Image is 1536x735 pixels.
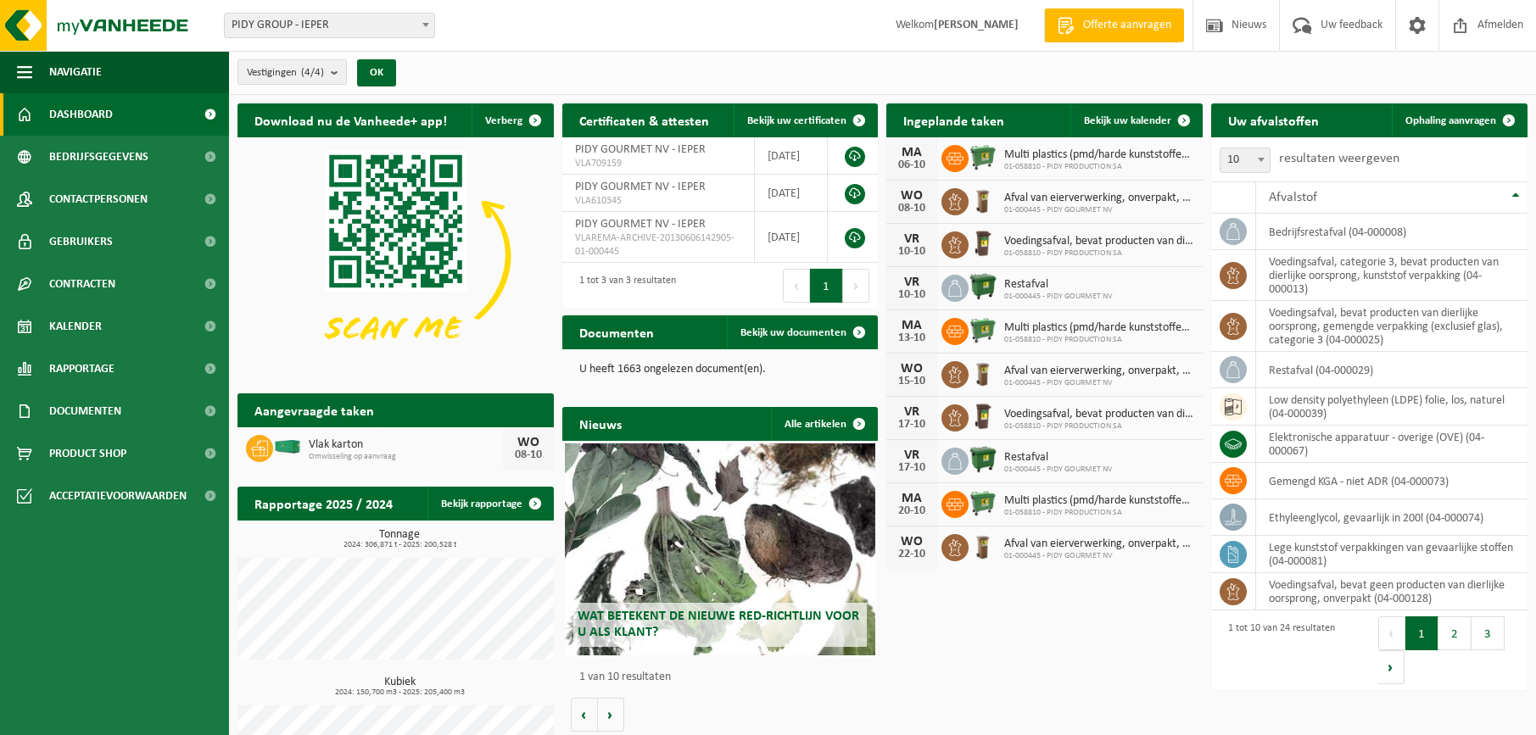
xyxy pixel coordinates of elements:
strong: [PERSON_NAME] [934,19,1019,31]
button: 2 [1438,616,1472,650]
td: ethyleenglycol, gevaarlijk in 200l (04-000074) [1256,499,1528,536]
h2: Uw afvalstoffen [1211,103,1336,136]
div: MA [895,146,929,159]
span: Wat betekent de nieuwe RED-richtlijn voor u als klant? [578,610,859,639]
button: Verberg [472,103,552,137]
span: PIDY GROUP - IEPER [224,13,435,38]
span: Product Shop [49,432,126,475]
span: Afval van eierverwerking, onverpakt, categorie 3 [1004,537,1194,551]
img: WB-0140-HPE-BN-01 [969,532,997,560]
div: 1 tot 10 van 24 resultaten [1220,615,1335,686]
h2: Aangevraagde taken [237,393,391,426]
span: Gebruikers [49,220,113,263]
img: WB-0140-HPE-BN-01 [969,186,997,214]
button: Vorige [571,698,598,732]
p: U heeft 1663 ongelezen document(en). [579,364,862,376]
img: HK-XC-40-GN-00 [273,439,302,454]
div: 17-10 [895,419,929,431]
h3: Tonnage [246,529,554,549]
span: Kalender [49,305,102,348]
div: WO [895,362,929,376]
span: Afvalstof [1269,191,1317,204]
img: WB-1100-HPE-GN-01 [969,272,997,301]
div: VR [895,405,929,419]
span: 01-058810 - PIDY PRODUCTION SA [1004,162,1194,172]
td: voedingsafval, bevat producten van dierlijke oorsprong, gemengde verpakking (exclusief glas), cat... [1256,301,1528,352]
div: 15-10 [895,376,929,387]
span: 01-000445 - PIDY GOURMET NV [1004,292,1113,302]
div: 08-10 [895,203,929,214]
span: Afval van eierverwerking, onverpakt, categorie 3 [1004,365,1194,378]
div: VR [895,448,929,462]
button: 1 [1405,616,1438,650]
span: Navigatie [49,51,102,93]
button: 1 [810,269,843,303]
a: Offerte aanvragen [1044,8,1184,42]
span: Omwisseling op aanvraag [309,452,503,462]
td: voedingsafval, bevat geen producten van dierlijke oorsprong, onverpakt (04-000128) [1256,573,1528,610]
span: 01-000445 - PIDY GOURMET NV [1004,378,1194,388]
count: (4/4) [301,67,324,78]
a: Bekijk uw kalender [1070,103,1201,137]
td: [DATE] [755,212,829,263]
span: 2024: 306,871 t - 2025: 200,528 t [246,541,554,549]
div: 06-10 [895,159,929,171]
span: 01-000445 - PIDY GOURMET NV [1004,465,1113,475]
img: Download de VHEPlus App [237,137,554,375]
button: Previous [1378,616,1405,650]
img: WB-1100-HPE-GN-01 [969,445,997,474]
span: VLAREMA-ARCHIVE-20130606142905-01-000445 [575,231,741,259]
span: 01-058810 - PIDY PRODUCTION SA [1004,508,1194,518]
button: Volgende [598,698,624,732]
div: WO [895,535,929,548]
span: Afval van eierverwerking, onverpakt, categorie 3 [1004,192,1194,205]
span: Restafval [1004,278,1113,292]
span: 10 [1220,148,1270,172]
span: 01-058810 - PIDY PRODUCTION SA [1004,335,1194,345]
span: Voedingsafval, bevat producten van dierlijke oorsprong, gemengde verpakking (exc... [1004,408,1194,421]
span: PIDY GOURMET NV - IEPER [575,181,706,193]
span: Verberg [485,115,522,126]
div: 10-10 [895,246,929,258]
div: VR [895,232,929,246]
span: Vestigingen [247,60,324,86]
img: WB-0240-HPE-BN-01 [969,402,997,431]
button: OK [357,59,396,86]
td: bedrijfsrestafval (04-000008) [1256,214,1528,250]
div: 08-10 [511,449,545,461]
span: Multi plastics (pmd/harde kunststoffen/spanbanden/eps/folie naturel/folie gemeng... [1004,321,1194,335]
a: Ophaling aanvragen [1392,103,1526,137]
span: 01-000445 - PIDY GOURMET NV [1004,551,1194,561]
span: Contactpersonen [49,178,148,220]
h3: Kubiek [246,677,554,697]
span: Multi plastics (pmd/harde kunststoffen/spanbanden/eps/folie naturel/folie gemeng... [1004,494,1194,508]
button: Vestigingen(4/4) [237,59,347,85]
span: 01-058810 - PIDY PRODUCTION SA [1004,421,1194,432]
span: Documenten [49,390,121,432]
span: Vlak karton [309,438,503,452]
span: Contracten [49,263,115,305]
label: resultaten weergeven [1279,152,1399,165]
span: Bekijk uw certificaten [747,115,846,126]
button: 3 [1472,616,1505,650]
div: 10-10 [895,289,929,301]
h2: Nieuws [562,407,639,440]
td: [DATE] [755,137,829,175]
span: Bekijk uw documenten [740,327,846,338]
span: Restafval [1004,451,1113,465]
span: Dashboard [49,93,113,136]
div: 22-10 [895,548,929,560]
td: [DATE] [755,175,829,212]
div: 17-10 [895,462,929,474]
span: PIDY GOURMET NV - IEPER [575,143,706,156]
div: 1 tot 3 van 3 resultaten [571,267,676,304]
span: Rapportage [49,348,115,390]
button: Next [843,269,869,303]
button: Next [1378,650,1405,684]
img: WB-0660-HPE-GN-01 [969,488,997,517]
span: Bekijk uw kalender [1084,115,1171,126]
img: WB-0660-HPE-GN-01 [969,142,997,171]
span: 01-058810 - PIDY PRODUCTION SA [1004,248,1194,259]
td: restafval (04-000029) [1256,352,1528,388]
h2: Ingeplande taken [886,103,1021,136]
